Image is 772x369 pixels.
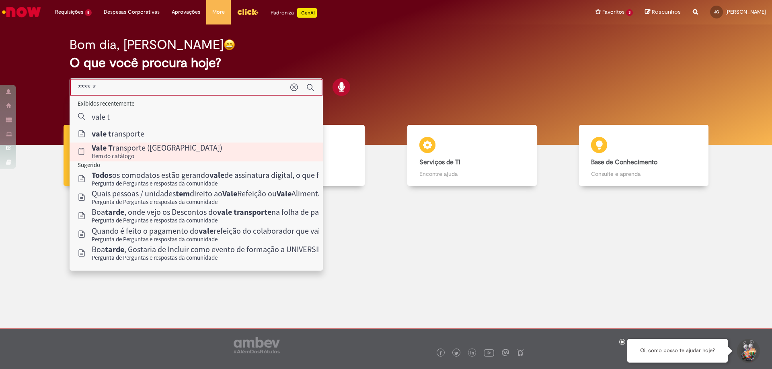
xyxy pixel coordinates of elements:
button: Iniciar Conversa de Suporte [736,339,760,363]
p: +GenAi [297,8,317,18]
a: Serviços de TI Encontre ajuda [386,125,558,186]
span: JG [714,9,719,14]
span: Aprovações [172,8,200,16]
div: Oi, como posso te ajudar hoje? [627,339,728,363]
a: Rascunhos [645,8,681,16]
b: Serviços de TI [419,158,460,166]
img: logo_footer_ambev_rotulo_gray.png [234,337,280,353]
h2: O que você procura hoje? [70,56,703,70]
img: logo_footer_linkedin.png [470,351,474,356]
span: Rascunhos [652,8,681,16]
img: logo_footer_workplace.png [502,349,509,356]
img: logo_footer_naosei.png [517,349,524,356]
span: [PERSON_NAME] [725,8,766,15]
p: Consulte e aprenda [591,170,696,178]
img: click_logo_yellow_360x200.png [237,6,259,18]
img: logo_footer_twitter.png [454,351,458,355]
div: Padroniza [271,8,317,18]
img: logo_footer_facebook.png [439,351,443,355]
img: ServiceNow [1,4,42,20]
span: More [212,8,225,16]
b: Base de Conhecimento [591,158,657,166]
a: Base de Conhecimento Consulte e aprenda [558,125,730,186]
h2: Bom dia, [PERSON_NAME] [70,38,224,52]
span: 8 [85,9,92,16]
span: 3 [626,9,633,16]
a: Tirar dúvidas Tirar dúvidas com Lupi Assist e Gen Ai [42,125,214,186]
span: Requisições [55,8,83,16]
img: logo_footer_youtube.png [484,347,494,358]
span: Favoritos [602,8,624,16]
span: Despesas Corporativas [104,8,160,16]
img: happy-face.png [224,39,235,51]
p: Encontre ajuda [419,170,525,178]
